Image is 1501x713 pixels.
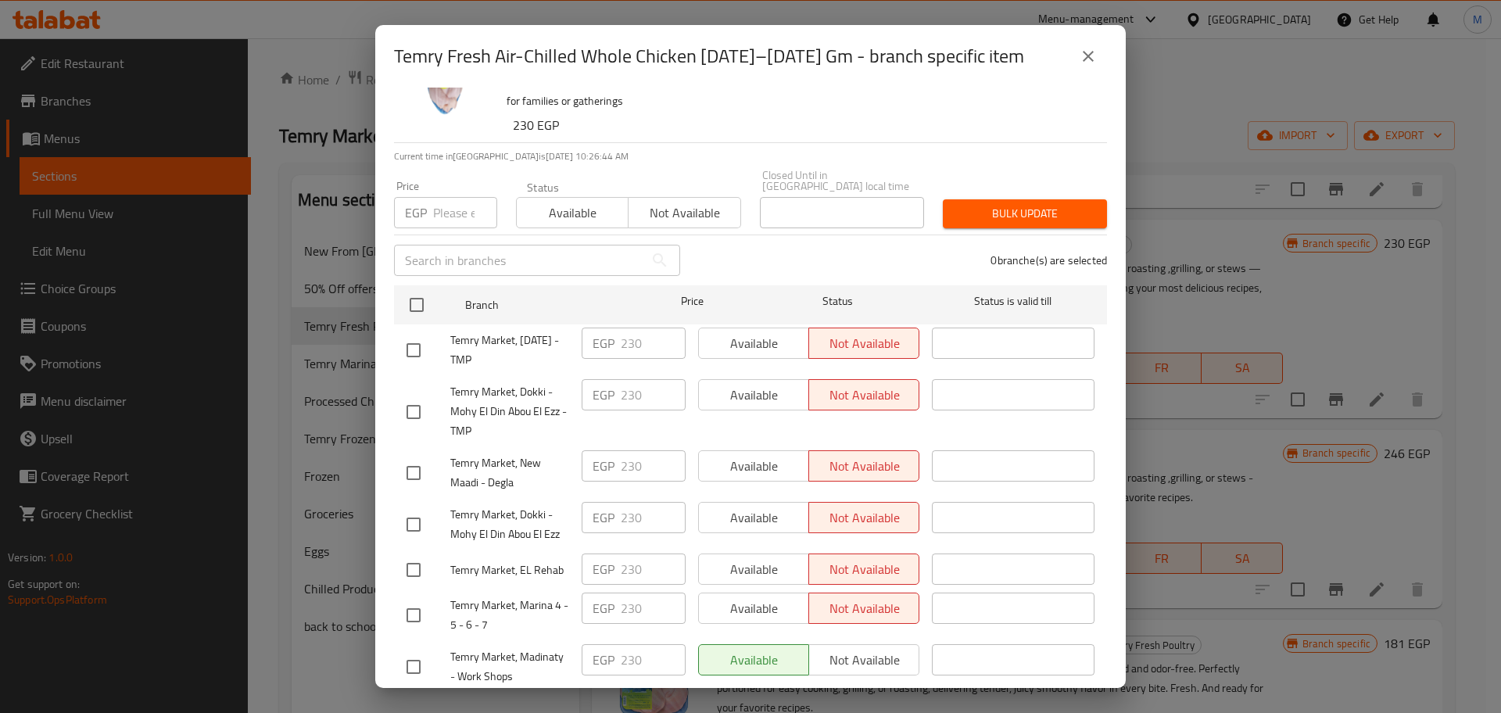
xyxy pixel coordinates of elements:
button: Bulk update [943,199,1107,228]
span: Status [757,292,919,311]
span: Status is valid till [932,292,1094,311]
p: EGP [593,457,614,475]
p: EGP [405,203,427,222]
input: Please enter price [621,328,686,359]
p: EGP [593,560,614,579]
input: Please enter price [433,197,497,228]
button: Available [516,197,629,228]
p: Current time in [GEOGRAPHIC_DATA] is [DATE] 10:26:44 AM [394,149,1107,163]
span: Temry Market, [DATE] - TMP [450,331,569,370]
span: Price [640,292,744,311]
p: EGP [593,650,614,669]
input: Please enter price [621,379,686,410]
p: EGP [593,334,614,353]
h6: 230 EGP [513,114,1094,136]
span: Temry Market, Dokki - Mohy El Din Abou El Ezz - TMP [450,382,569,441]
span: Not available [635,202,734,224]
button: Not available [628,197,740,228]
input: Please enter price [621,644,686,675]
span: Temry Market, Madinaty - Work Shops [450,647,569,686]
button: close [1069,38,1107,75]
span: Temry Market, New Maadi - Degla [450,453,569,493]
p: Enjoy premium quality with temry’s air-chilled, odor-free fresh whole chicken. Perfect for roasti... [507,52,1094,111]
span: Available [523,202,622,224]
input: Please enter price [621,593,686,624]
p: 0 branche(s) are selected [991,253,1107,268]
h2: Temry Fresh Air-Chilled Whole Chicken [DATE]–[DATE] Gm - branch specific item [394,44,1024,69]
span: Branch [465,296,628,315]
p: EGP [593,385,614,404]
input: Please enter price [621,554,686,585]
span: Temry Market, EL Rehab [450,561,569,580]
span: Temry Market, Marina 4 - 5 - 6 - 7 [450,596,569,635]
input: Search in branches [394,245,644,276]
p: EGP [593,508,614,527]
span: Temry Market, Dokki - Mohy El Din Abou El Ezz [450,505,569,544]
input: Please enter price [621,450,686,482]
p: EGP [593,599,614,618]
input: Please enter price [621,502,686,533]
span: Bulk update [955,204,1094,224]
